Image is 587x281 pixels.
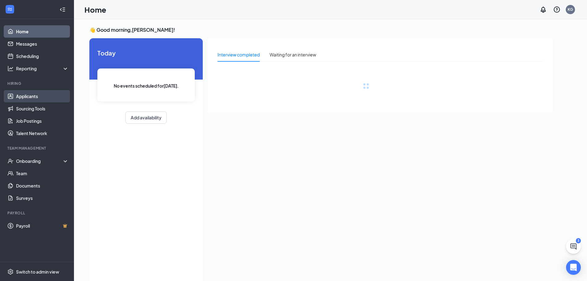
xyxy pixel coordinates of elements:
[16,65,69,72] div: Reporting
[16,127,69,139] a: Talent Network
[16,115,69,127] a: Job Postings
[7,81,67,86] div: Hiring
[7,65,14,72] svg: Analysis
[7,269,14,275] svg: Settings
[16,220,69,232] a: PayrollCrown
[568,7,573,12] div: KG
[16,192,69,204] a: Surveys
[7,210,67,216] div: Payroll
[16,90,69,102] a: Applicants
[125,111,167,124] button: Add availability
[16,38,69,50] a: Messages
[89,27,553,33] h3: 👋 Good morning, [PERSON_NAME] !
[566,239,581,254] button: ChatActive
[114,82,179,89] span: No events scheduled for [DATE] .
[16,102,69,115] a: Sourcing Tools
[7,146,67,151] div: Team Management
[566,260,581,275] div: Open Intercom Messenger
[7,158,14,164] svg: UserCheck
[59,6,66,13] svg: Collapse
[270,51,316,58] div: Waiting for an interview
[16,158,63,164] div: Onboarding
[540,6,547,13] svg: Notifications
[16,269,59,275] div: Switch to admin view
[16,167,69,180] a: Team
[97,48,195,58] span: Today
[7,6,13,12] svg: WorkstreamLogo
[84,4,106,15] h1: Home
[16,180,69,192] a: Documents
[16,25,69,38] a: Home
[570,243,577,250] svg: ChatActive
[576,238,581,243] div: 3
[553,6,561,13] svg: QuestionInfo
[16,50,69,62] a: Scheduling
[218,51,260,58] div: Interview completed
